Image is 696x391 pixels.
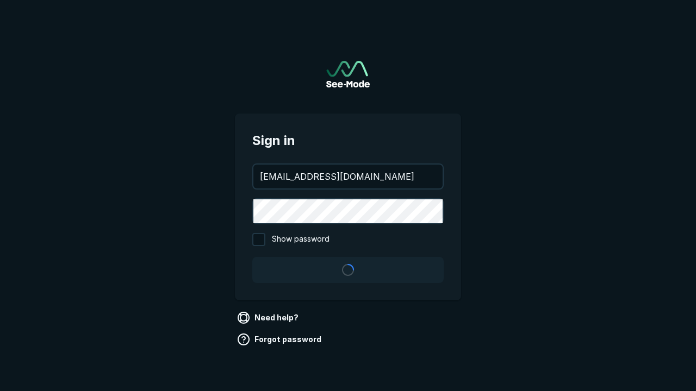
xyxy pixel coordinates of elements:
span: Sign in [252,131,444,150]
a: Need help? [235,309,303,326]
a: Forgot password [235,331,326,348]
a: Go to sign in [326,61,370,87]
img: See-Mode Logo [326,61,370,87]
input: your@email.com [253,165,443,188]
span: Show password [272,233,330,246]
